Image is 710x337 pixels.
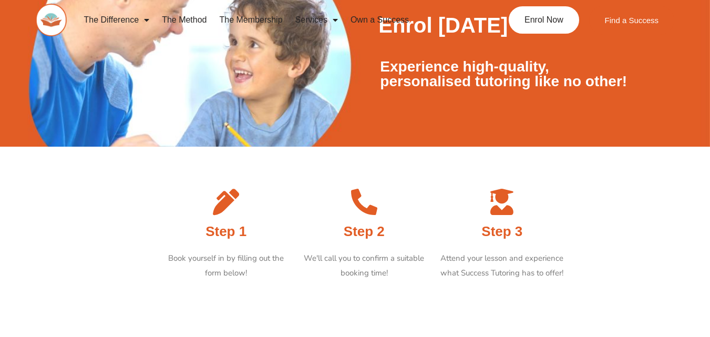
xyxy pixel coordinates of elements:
[156,8,213,32] a: The Method
[77,8,156,32] a: The Difference
[77,8,471,32] nav: Menu
[300,251,428,281] p: We'll call you to confirm a suitable booking time!
[213,8,289,32] a: The Membership
[481,223,522,239] span: Step 3
[380,59,639,89] p: Experience high-quality, personalised tutoring like no other!
[289,8,344,32] a: Services
[605,16,659,24] span: Find a Success
[438,251,565,281] p: Attend your lesson and experience what Success Tutoring has to offer!
[524,16,563,24] span: Enrol Now
[344,8,415,32] a: Own a Success
[508,5,580,35] a: Enrol Now
[162,251,290,281] p: Book yourself in by filling out the form below!
[589,6,675,35] a: Find a Success
[205,223,246,239] span: Step 1
[344,223,385,239] span: Step 2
